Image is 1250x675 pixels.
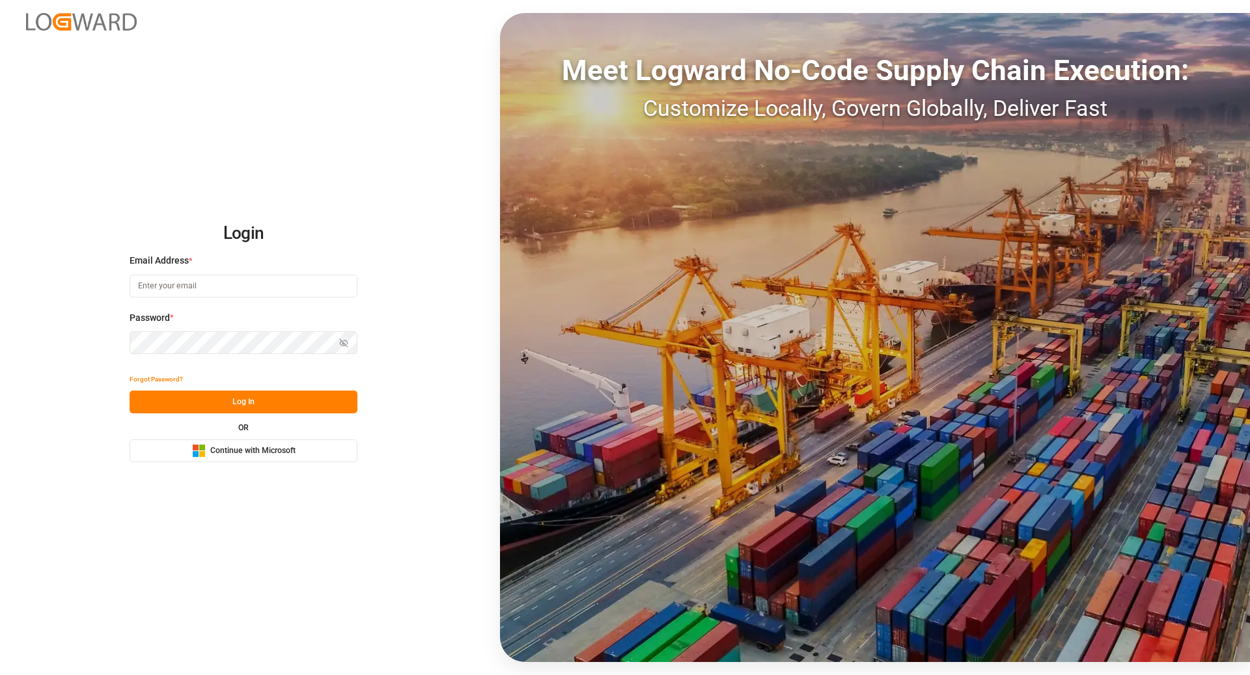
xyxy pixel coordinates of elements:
input: Enter your email [130,275,357,297]
span: Email Address [130,254,189,268]
button: Forgot Password? [130,368,183,391]
button: Continue with Microsoft [130,439,357,462]
img: Logward_new_orange.png [26,13,137,31]
span: Password [130,311,170,325]
button: Log In [130,391,357,413]
span: Continue with Microsoft [210,445,296,457]
div: Customize Locally, Govern Globally, Deliver Fast [500,92,1250,125]
small: OR [238,424,249,432]
h2: Login [130,213,357,255]
div: Meet Logward No-Code Supply Chain Execution: [500,49,1250,92]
